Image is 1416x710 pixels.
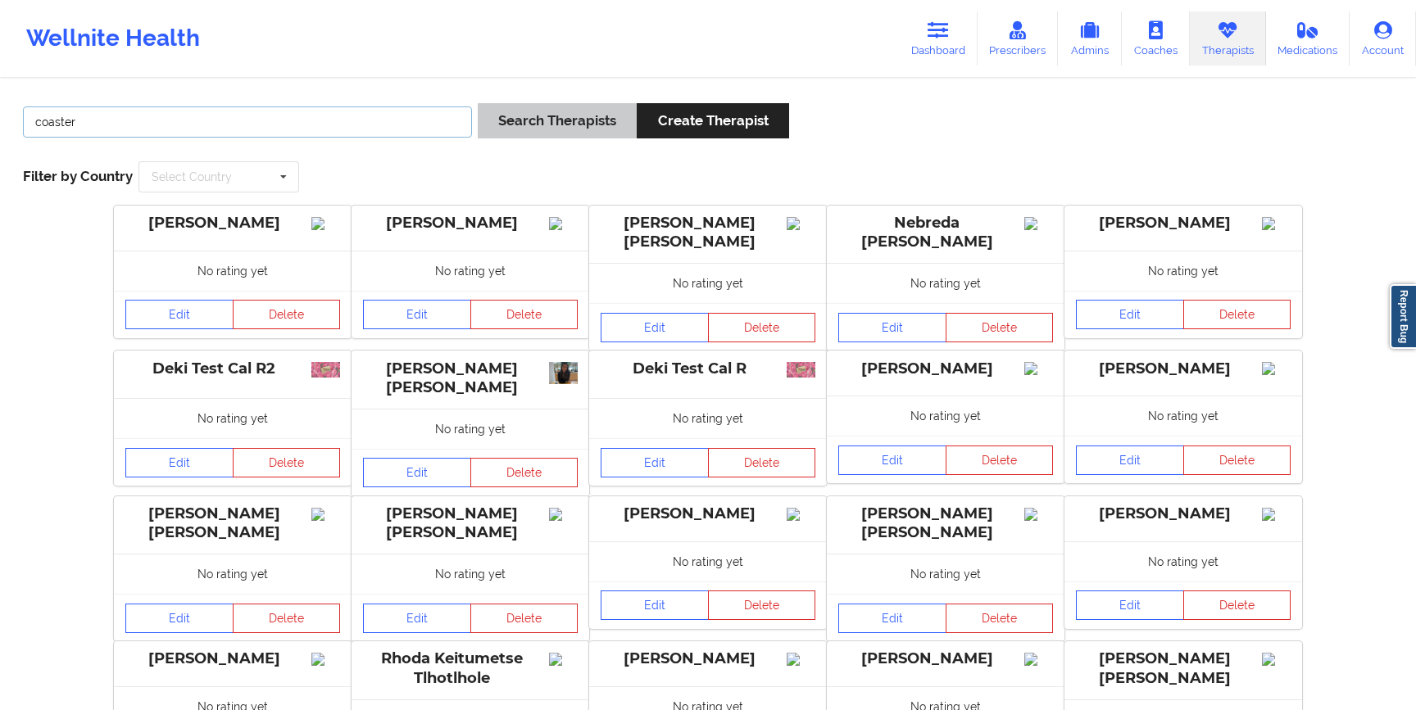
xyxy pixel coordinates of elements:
[152,171,232,183] div: Select Country
[1190,11,1266,66] a: Therapists
[23,106,472,138] input: Search Keywords
[23,168,133,184] span: Filter by Country
[1262,362,1291,375] img: Image%2Fplaceholer-image.png
[114,251,352,291] div: No rating yet
[125,300,234,329] a: Edit
[125,360,340,378] div: Deki Test Cal R2
[311,508,340,521] img: Image%2Fplaceholer-image.png
[125,504,340,542] div: [PERSON_NAME] [PERSON_NAME]
[601,214,815,251] div: [PERSON_NAME] [PERSON_NAME]
[1350,11,1416,66] a: Account
[1076,649,1291,687] div: [PERSON_NAME] [PERSON_NAME]
[125,649,340,668] div: [PERSON_NAME]
[233,604,341,633] button: Delete
[363,360,578,397] div: [PERSON_NAME] [PERSON_NAME]
[549,217,578,230] img: Image%2Fplaceholer-image.png
[1076,445,1184,475] a: Edit
[946,604,1054,633] button: Delete
[363,214,578,233] div: [PERSON_NAME]
[708,313,816,342] button: Delete
[1076,590,1184,620] a: Edit
[827,396,1064,436] div: No rating yet
[363,504,578,542] div: [PERSON_NAME] [PERSON_NAME]
[946,445,1054,475] button: Delete
[838,649,1053,668] div: [PERSON_NAME]
[827,554,1064,594] div: No rating yet
[1076,504,1291,523] div: [PERSON_NAME]
[838,313,946,342] a: Edit
[787,508,815,521] img: Image%2Fplaceholer-image.png
[311,217,340,230] img: Image%2Fplaceholer-image.png
[1183,300,1291,329] button: Delete
[601,504,815,523] div: [PERSON_NAME]
[601,448,709,477] a: Edit
[1262,653,1291,666] img: Image%2Fplaceholer-image.png
[311,362,340,378] img: 42ff71d0-068b-49ac-9f28-8293efcce9b5_%C3%A5%C2%8D%C2%83%C3%A3%C2%81%C2%A8%C3%A5%C2%8D%C2%83%C3%A5...
[708,448,816,477] button: Delete
[838,445,946,475] a: Edit
[470,604,579,633] button: Delete
[827,263,1064,303] div: No rating yet
[946,313,1054,342] button: Delete
[549,653,578,666] img: Image%2Fplaceholer-image.png
[233,300,341,329] button: Delete
[589,263,827,303] div: No rating yet
[1058,11,1122,66] a: Admins
[1262,508,1291,521] img: Image%2Fplaceholer-image.png
[352,251,589,291] div: No rating yet
[637,103,788,138] button: Create Therapist
[311,653,340,666] img: Image%2Fplaceholer-image.png
[589,398,827,438] div: No rating yet
[838,604,946,633] a: Edit
[589,541,827,581] div: No rating yet
[549,508,578,521] img: Image%2Fplaceholer-image.png
[125,604,234,633] a: Edit
[363,649,578,687] div: Rhoda Keitumetse Tlhotlhole
[233,448,341,477] button: Delete
[1183,590,1291,620] button: Delete
[899,11,978,66] a: Dashboard
[838,214,1053,251] div: Nebreda [PERSON_NAME]
[352,409,589,449] div: No rating yet
[1076,360,1291,378] div: [PERSON_NAME]
[1024,653,1053,666] img: Image%2Fplaceholer-image.png
[363,604,471,633] a: Edit
[1024,362,1053,375] img: Image%2Fplaceholer-image.png
[1076,214,1291,233] div: [PERSON_NAME]
[601,360,815,378] div: Deki Test Cal R
[601,590,709,620] a: Edit
[1262,217,1291,230] img: Image%2Fplaceholer-image.png
[1076,300,1184,329] a: Edit
[1390,284,1416,349] a: Report Bug
[470,300,579,329] button: Delete
[1266,11,1350,66] a: Medications
[1064,396,1302,436] div: No rating yet
[838,504,1053,542] div: [PERSON_NAME] [PERSON_NAME]
[363,300,471,329] a: Edit
[549,362,578,384] img: 510613f1-8719-4ff0-a898-73364db4efb8_eb9eb8ce-de40-4323-ba64-46c333252c91IMG_9247.HEIC
[125,214,340,233] div: [PERSON_NAME]
[1024,217,1053,230] img: Image%2Fplaceholer-image.png
[1183,445,1291,475] button: Delete
[125,448,234,477] a: Edit
[787,217,815,230] img: Image%2Fplaceholer-image.png
[114,398,352,438] div: No rating yet
[1064,541,1302,581] div: No rating yet
[352,554,589,594] div: No rating yet
[978,11,1059,66] a: Prescribers
[787,653,815,666] img: Image%2Fplaceholer-image.png
[601,649,815,668] div: [PERSON_NAME]
[1064,251,1302,291] div: No rating yet
[708,590,816,620] button: Delete
[114,554,352,594] div: No rating yet
[838,360,1053,378] div: [PERSON_NAME]
[1024,508,1053,521] img: Image%2Fplaceholer-image.png
[1122,11,1190,66] a: Coaches
[470,458,579,487] button: Delete
[478,103,637,138] button: Search Therapists
[787,362,815,378] img: 79cc2347-d577-4008-b853-bb6d1818c9be_%C3%A5%C2%8D%C2%83%C3%A3%C2%81%C2%A8%C3%A5%C2%8D%C2%83%C3%A5...
[363,458,471,487] a: Edit
[601,313,709,342] a: Edit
